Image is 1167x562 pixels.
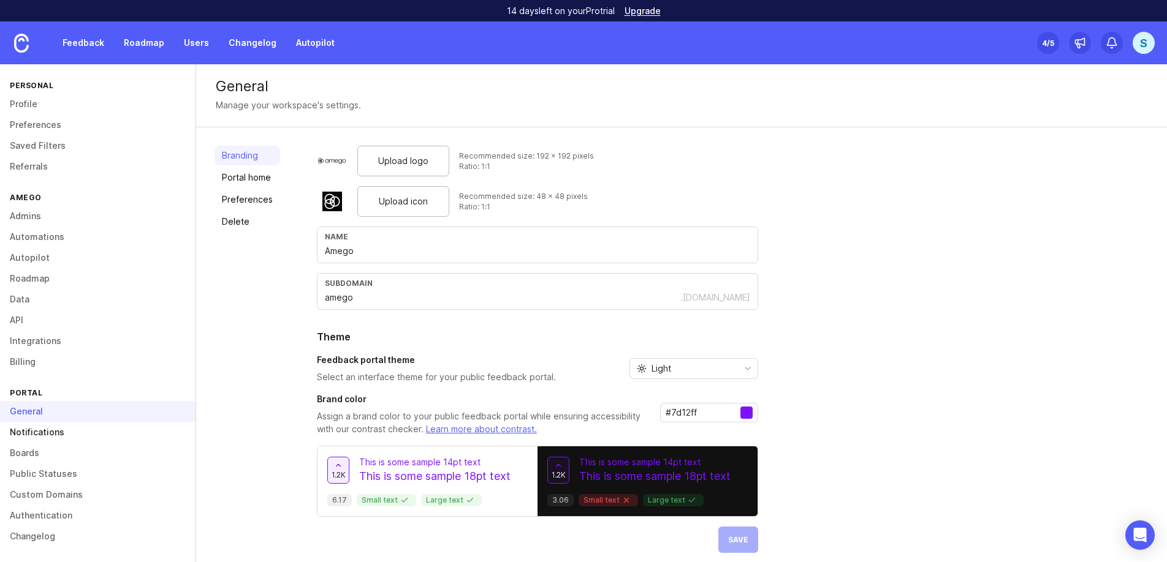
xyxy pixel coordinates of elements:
[332,470,346,480] span: 1.2k
[552,470,566,480] span: 1.2k
[637,364,647,373] svg: prefix icon Sun
[579,468,731,484] p: This is some sample 18pt text
[652,362,671,375] span: Light
[215,146,280,165] a: Branding
[459,151,594,161] div: Recommended size: 192 x 192 pixels
[625,7,661,15] a: Upgrade
[332,495,347,505] p: 6.17
[426,495,477,505] p: Large text
[552,495,569,505] p: 3.06
[1037,32,1059,54] button: 4/5
[629,358,758,379] div: toggle menu
[325,232,750,241] div: Name
[579,456,731,468] p: This is some sample 14pt text
[459,191,588,201] div: Recommended size: 48 x 48 pixels
[14,34,29,53] img: Canny Home
[648,495,699,505] p: Large text
[738,364,758,373] svg: toggle icon
[289,32,342,54] a: Autopilot
[1125,520,1155,550] div: Open Intercom Messenger
[1042,34,1054,51] div: 4 /5
[426,424,537,434] a: Learn more about contrast.
[327,457,349,484] button: 1.2k
[216,99,361,112] div: Manage your workspace's settings.
[177,32,216,54] a: Users
[1133,32,1155,54] button: S
[378,154,428,168] span: Upload logo
[317,371,556,383] p: Select an interface theme for your public feedback portal.
[317,354,556,366] h3: Feedback portal theme
[325,291,680,304] input: Subdomain
[583,495,633,505] p: Small text
[379,195,428,208] span: Upload icon
[215,168,280,187] a: Portal home
[325,279,750,288] div: subdomain
[216,79,1147,94] div: General
[459,201,588,212] div: Ratio: 1:1
[215,190,280,209] a: Preferences
[116,32,172,54] a: Roadmap
[507,5,615,17] p: 14 days left on your Pro trial
[680,291,750,304] div: .[DOMAIN_NAME]
[459,161,594,171] div: Ratio: 1:1
[317,410,650,436] p: Assign a brand color to your public feedback portal while ensuring accessibility with our contras...
[317,393,650,405] h3: Brand color
[221,32,284,54] a: Changelog
[215,212,280,231] a: Delete
[359,456,511,468] p: This is some sample 14pt text
[317,329,758,344] h2: Theme
[359,468,511,484] p: This is some sample 18pt text
[547,457,569,484] button: 1.2k
[362,495,411,505] p: Small text
[55,32,112,54] a: Feedback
